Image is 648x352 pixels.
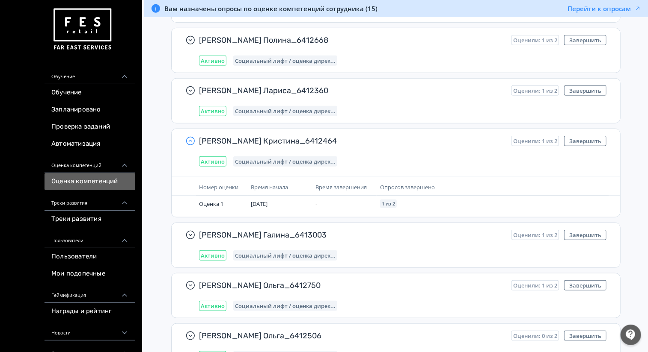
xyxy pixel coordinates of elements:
[201,252,225,259] span: Активно
[45,64,135,84] div: Обучение
[199,85,505,96] span: [PERSON_NAME] Лариса_6412360
[45,303,135,320] a: Награды и рейтинг
[45,84,135,101] a: Обучение
[199,136,505,146] span: [PERSON_NAME] Кристина_6412464
[45,228,135,248] div: Пользователи
[513,138,557,144] span: Оценили: 1 из 2
[564,230,606,240] button: Завершить
[45,320,135,340] div: Новости
[382,201,395,206] span: 1 из 2
[201,302,225,309] span: Активно
[199,35,505,45] span: [PERSON_NAME] Полина_6412668
[251,183,288,191] span: Время начала
[51,5,113,53] img: https://files.teachbase.ru/system/account/57463/logo/medium-936fc5084dd2c598f50a98b9cbe0469a.png
[513,232,557,238] span: Оценили: 1 из 2
[45,265,135,282] a: Мои подопечные
[315,183,367,191] span: Время завершения
[513,87,557,94] span: Оценили: 1 из 2
[201,158,225,165] span: Активно
[312,196,377,212] td: -
[380,183,435,191] span: Опросов завершено
[45,190,135,211] div: Треки развития
[199,183,238,191] span: Номер оценки
[45,248,135,265] a: Пользователи
[235,158,336,165] span: Социальный лифт / оценка директора магазина
[45,101,135,118] a: Запланировано
[45,211,135,228] a: Треки развития
[45,118,135,135] a: Проверка заданий
[45,135,135,153] a: Автоматизация
[45,173,135,190] a: Оценка компетенций
[199,200,223,208] span: Оценка 1
[235,302,336,309] span: Социальный лифт / оценка директора магазина
[199,331,505,341] span: [PERSON_NAME] Ольга_6412506
[235,57,336,64] span: Социальный лифт / оценка директора магазина
[45,282,135,303] div: Геймификация
[199,280,505,290] span: [PERSON_NAME] Ольга_6412750
[513,282,557,289] span: Оценили: 1 из 2
[564,280,606,290] button: Завершить
[568,4,641,13] button: Перейти к опросам
[513,37,557,44] span: Оценили: 1 из 2
[564,331,606,341] button: Завершить
[201,108,225,114] span: Активно
[251,200,268,208] span: [DATE]
[201,57,225,64] span: Активно
[564,35,606,45] button: Завершить
[164,4,378,13] span: Вам назначены опросы по оценке компетенций сотрудника (15)
[199,230,505,240] span: [PERSON_NAME] Галина_6413003
[235,252,336,259] span: Социальный лифт / оценка директора магазина
[235,108,336,114] span: Социальный лифт / оценка директора магазина
[45,153,135,173] div: Оценка компетенций
[564,136,606,146] button: Завершить
[564,85,606,96] button: Завершить
[513,332,557,339] span: Оценили: 0 из 2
